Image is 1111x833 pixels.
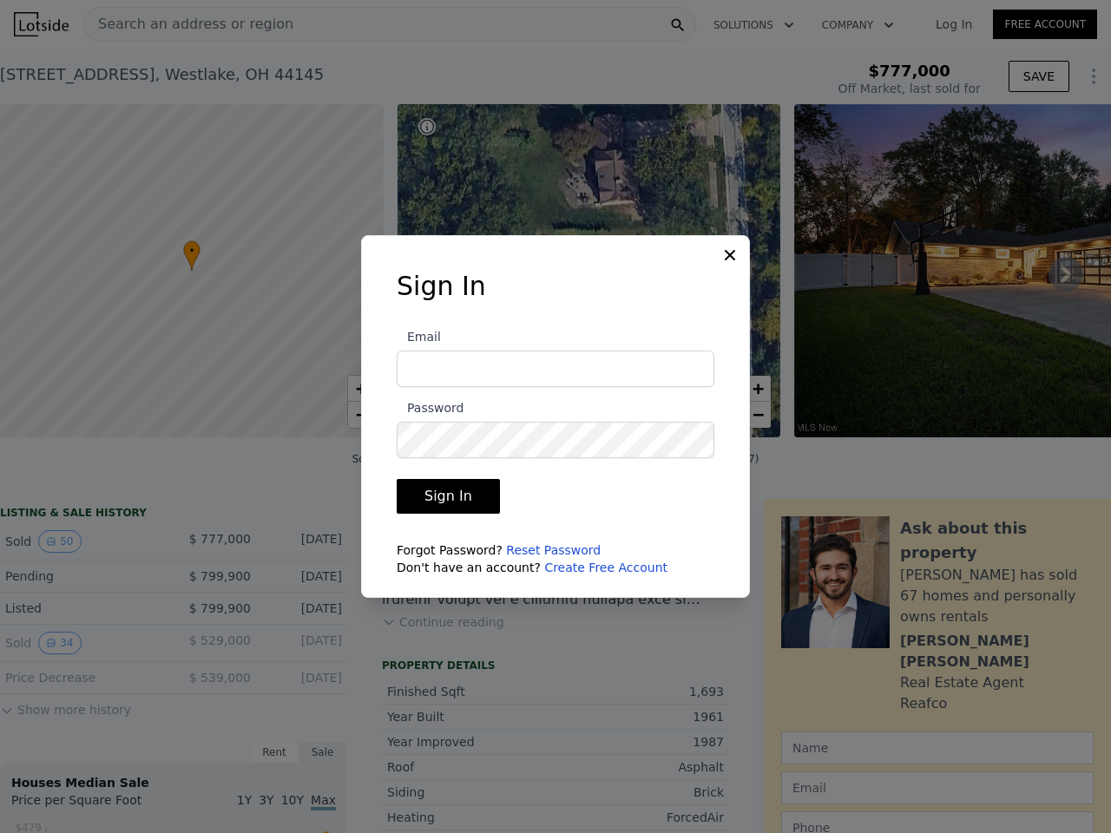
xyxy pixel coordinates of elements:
input: Email [397,351,714,387]
a: Reset Password [506,543,601,557]
input: Password [397,422,714,458]
a: Create Free Account [544,561,667,574]
h3: Sign In [397,271,714,302]
span: Email [397,330,441,344]
button: Sign In [397,479,500,514]
div: Forgot Password? Don't have an account? [397,541,714,576]
span: Password [397,401,463,415]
